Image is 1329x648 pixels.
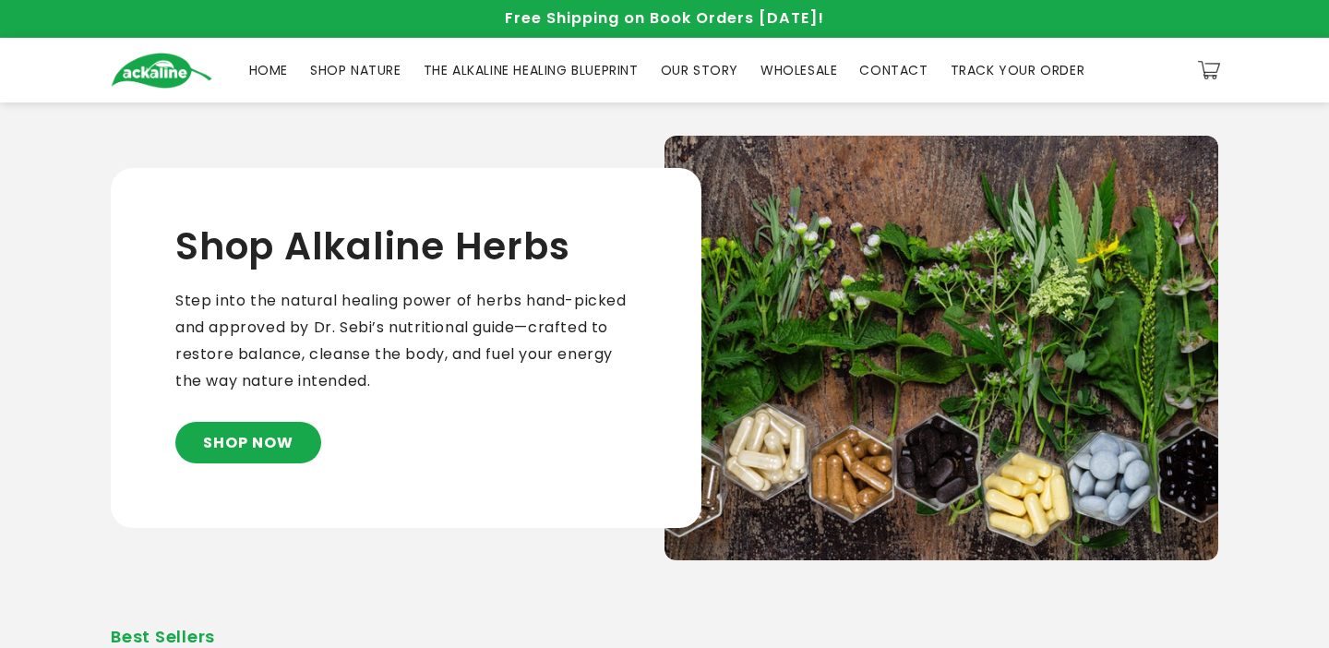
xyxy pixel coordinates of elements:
[175,288,637,394] p: Step into the natural healing power of herbs hand-picked and approved by Dr. Sebi’s nutritional g...
[940,51,1096,90] a: TRACK YOUR ORDER
[111,53,212,89] img: Ackaline
[749,51,848,90] a: WHOLESALE
[249,62,288,78] span: HOME
[661,62,738,78] span: OUR STORY
[505,7,824,29] span: Free Shipping on Book Orders [DATE]!
[424,62,639,78] span: THE ALKALINE HEALING BLUEPRINT
[413,51,650,90] a: THE ALKALINE HEALING BLUEPRINT
[848,51,939,90] a: CONTACT
[951,62,1085,78] span: TRACK YOUR ORDER
[111,627,1218,647] h2: Best Sellers
[650,51,749,90] a: OUR STORY
[859,62,928,78] span: CONTACT
[760,62,837,78] span: WHOLESALE
[175,422,321,463] a: SHOP NOW
[175,223,569,270] h2: Shop Alkaline Herbs
[310,62,401,78] span: SHOP NATURE
[238,51,299,90] a: HOME
[299,51,413,90] a: SHOP NATURE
